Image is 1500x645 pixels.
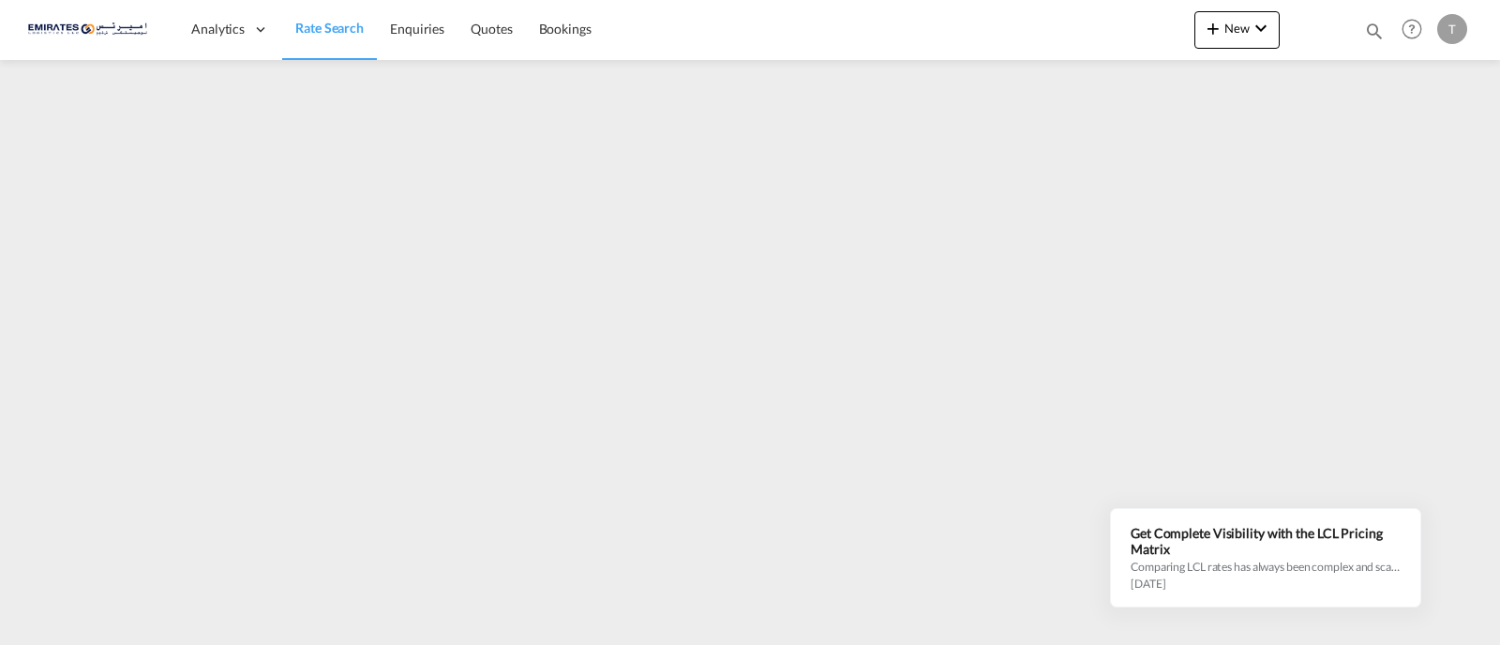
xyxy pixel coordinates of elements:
div: icon-magnify [1364,21,1385,49]
div: T [1437,14,1467,44]
span: Analytics [191,20,245,38]
md-icon: icon-chevron-down [1250,17,1272,39]
button: icon-plus 400-fgNewicon-chevron-down [1194,11,1280,49]
span: Quotes [471,21,512,37]
span: Enquiries [390,21,444,37]
span: New [1202,21,1272,36]
md-icon: icon-magnify [1364,21,1385,41]
img: c67187802a5a11ec94275b5db69a26e6.png [28,8,155,51]
span: Help [1396,13,1428,45]
div: Help [1396,13,1437,47]
md-icon: icon-plus 400-fg [1202,17,1224,39]
span: Bookings [539,21,592,37]
span: Rate Search [295,20,364,36]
